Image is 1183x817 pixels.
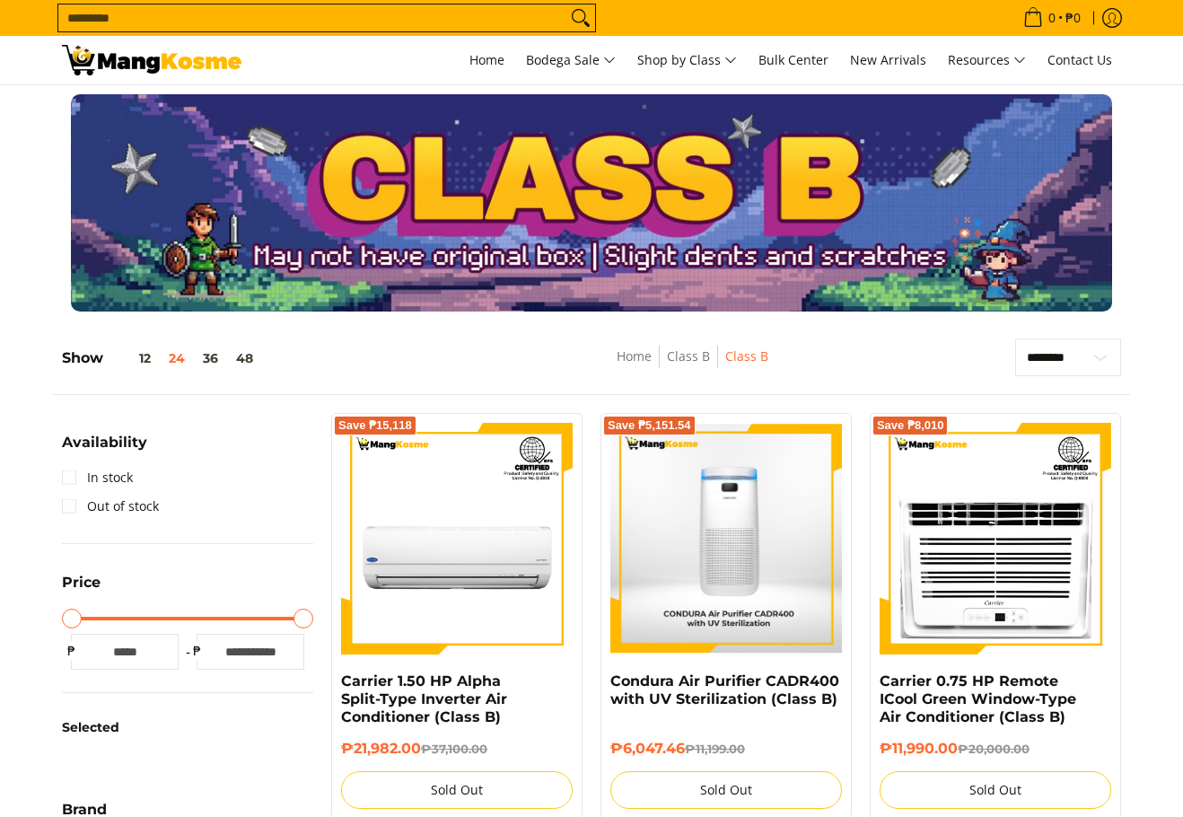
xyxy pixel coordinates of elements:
[62,642,80,660] span: ₱
[341,423,573,654] img: Carrier 1.50 HP Alpha Split-Type Inverter Air Conditioner (Class B)
[610,740,842,758] h6: ₱6,047.46
[637,49,737,72] span: Shop by Class
[850,51,926,68] span: New Arrivals
[880,423,1111,654] img: Carrier 0.75 HP Remote ICool Green Window-Type Air Conditioner (Class B)
[341,771,573,809] button: Sold Out
[939,36,1035,84] a: Resources
[880,672,1076,725] a: Carrier 0.75 HP Remote ICool Green Window-Type Air Conditioner (Class B)
[1038,36,1121,84] a: Contact Us
[227,351,262,365] button: 48
[628,36,746,84] a: Shop by Class
[880,740,1111,758] h6: ₱11,990.00
[62,720,313,736] h6: Selected
[62,45,241,75] img: Class B Class B | Page 3 | Mang Kosme
[958,742,1030,756] del: ₱20,000.00
[469,51,504,68] span: Home
[948,49,1026,72] span: Resources
[103,351,160,365] button: 12
[62,803,107,817] span: Brand
[160,351,194,365] button: 24
[758,51,828,68] span: Bulk Center
[188,642,206,660] span: ₱
[62,463,133,492] a: In stock
[610,672,839,707] a: Condura Air Purifier CADR400 with UV Sterilization (Class B)
[749,36,837,84] a: Bulk Center
[259,36,1121,84] nav: Main Menu
[341,672,507,725] a: Carrier 1.50 HP Alpha Split-Type Inverter Air Conditioner (Class B)
[491,346,893,386] nav: Breadcrumbs
[62,349,262,367] h5: Show
[880,771,1111,809] button: Sold Out
[194,351,227,365] button: 36
[62,435,147,463] summary: Open
[1018,8,1086,28] span: •
[338,420,412,431] span: Save ₱15,118
[617,347,652,365] a: Home
[421,742,487,756] del: ₱37,100.00
[460,36,513,84] a: Home
[725,346,768,368] span: Class B
[877,420,944,431] span: Save ₱8,010
[685,742,745,756] del: ₱11,199.00
[341,740,573,758] h6: ₱21,982.00
[610,771,842,809] button: Sold Out
[841,36,935,84] a: New Arrivals
[517,36,625,84] a: Bodega Sale
[62,492,159,521] a: Out of stock
[1047,51,1112,68] span: Contact Us
[1063,12,1083,24] span: ₱0
[667,347,710,365] a: Class B
[1046,12,1058,24] span: 0
[610,424,842,654] img: Condura Air Purifier CADR400 with UV Sterilization (Class B)
[608,420,691,431] span: Save ₱5,151.54
[62,435,147,450] span: Availability
[566,4,595,31] button: Search
[62,575,101,603] summary: Open
[526,49,616,72] span: Bodega Sale
[62,575,101,590] span: Price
